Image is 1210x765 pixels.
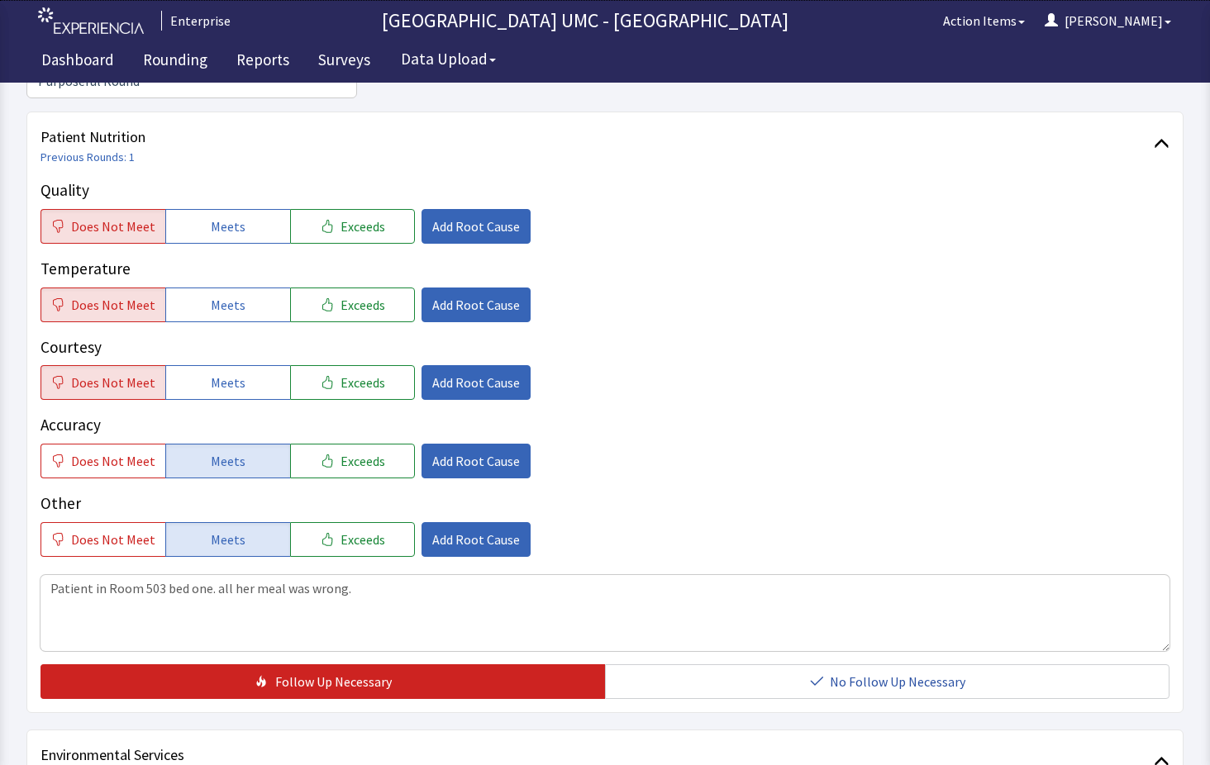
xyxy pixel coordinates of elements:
[165,287,290,322] button: Meets
[224,41,302,83] a: Reports
[71,530,155,549] span: Does Not Meet
[165,522,290,557] button: Meets
[275,672,392,691] span: Follow Up Necessary
[71,295,155,315] span: Does Not Meet
[40,444,165,478] button: Does Not Meet
[211,295,245,315] span: Meets
[40,257,1170,281] p: Temperature
[71,451,155,471] span: Does Not Meet
[40,287,165,322] button: Does Not Meet
[432,295,520,315] span: Add Root Cause
[1035,4,1181,37] button: [PERSON_NAME]
[38,7,144,35] img: experiencia_logo.png
[422,287,531,322] button: Add Root Cause
[211,530,245,549] span: Meets
[40,150,135,164] a: Previous Rounds: 1
[341,530,385,549] span: Exceeds
[211,451,245,471] span: Meets
[165,209,290,244] button: Meets
[29,41,126,83] a: Dashboard
[165,365,290,400] button: Meets
[40,178,1170,202] p: Quality
[432,451,520,471] span: Add Root Cause
[40,126,1154,149] span: Patient Nutrition
[422,522,531,557] button: Add Root Cause
[432,216,520,236] span: Add Root Cause
[391,44,506,74] button: Data Upload
[71,373,155,392] span: Does Not Meet
[605,664,1170,699] button: No Follow Up Necessary
[71,216,155,236] span: Does Not Meet
[290,444,415,478] button: Exceeds
[290,522,415,557] button: Exceeds
[211,216,245,236] span: Meets
[211,373,245,392] span: Meets
[341,373,385,392] span: Exceeds
[290,287,415,322] button: Exceeds
[830,672,965,691] span: No Follow Up Necessary
[40,335,1170,359] p: Courtesy
[341,295,385,315] span: Exceeds
[40,664,605,699] button: Follow Up Necessary
[40,522,165,557] button: Does Not Meet
[290,209,415,244] button: Exceeds
[40,209,165,244] button: Does Not Meet
[341,451,385,471] span: Exceeds
[40,492,1170,516] p: Other
[237,7,933,34] p: [GEOGRAPHIC_DATA] UMC - [GEOGRAPHIC_DATA]
[432,530,520,549] span: Add Root Cause
[422,444,531,478] button: Add Root Cause
[40,365,165,400] button: Does Not Meet
[40,413,1170,437] p: Accuracy
[165,444,290,478] button: Meets
[290,365,415,400] button: Exceeds
[341,216,385,236] span: Exceeds
[306,41,383,83] a: Surveys
[422,365,531,400] button: Add Root Cause
[131,41,220,83] a: Rounding
[422,209,531,244] button: Add Root Cause
[933,4,1035,37] button: Action Items
[432,373,520,392] span: Add Root Cause
[161,11,231,31] div: Enterprise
